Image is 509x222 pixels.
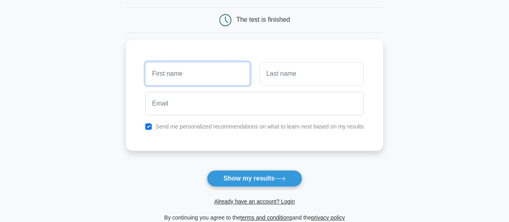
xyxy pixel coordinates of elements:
label: Send me personalized recommendations on what to learn next based on my results [155,123,364,130]
input: Email [145,92,364,115]
input: First name [145,62,249,85]
button: Show my results [207,170,302,187]
a: Already have an account? Login [214,198,295,205]
a: privacy policy [311,214,345,221]
div: The test is finished [236,16,290,23]
input: Last name [260,62,364,85]
a: terms and conditions [240,214,292,221]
